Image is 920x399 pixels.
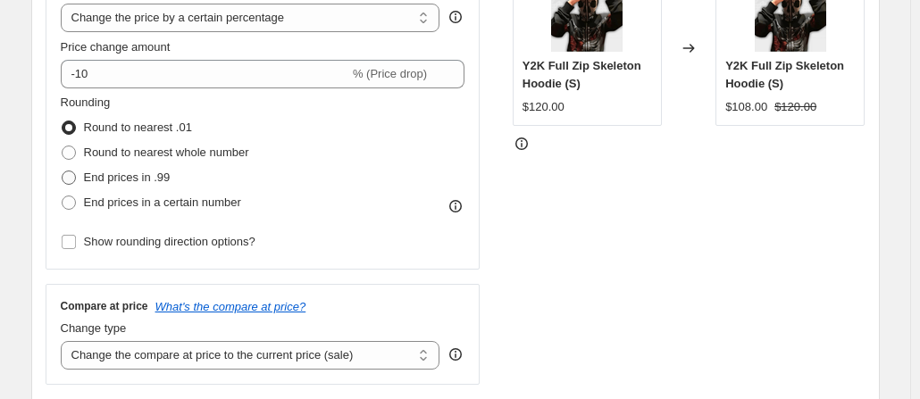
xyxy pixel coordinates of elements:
[155,300,306,313] button: What's the compare at price?
[353,67,427,80] span: % (Price drop)
[61,299,148,313] h3: Compare at price
[61,96,111,109] span: Rounding
[447,345,464,363] div: help
[447,8,464,26] div: help
[523,59,641,90] span: Y2K Full Zip Skeleton Hoodie (S)
[84,170,171,184] span: End prices in .99
[523,98,565,116] div: $120.00
[61,40,171,54] span: Price change amount
[61,60,349,88] input: -15
[61,321,127,335] span: Change type
[84,195,241,209] span: End prices in a certain number
[725,59,844,90] span: Y2K Full Zip Skeleton Hoodie (S)
[774,98,816,116] strike: $120.00
[84,145,249,159] span: Round to nearest whole number
[84,121,192,134] span: Round to nearest .01
[725,98,767,116] div: $108.00
[84,235,255,248] span: Show rounding direction options?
